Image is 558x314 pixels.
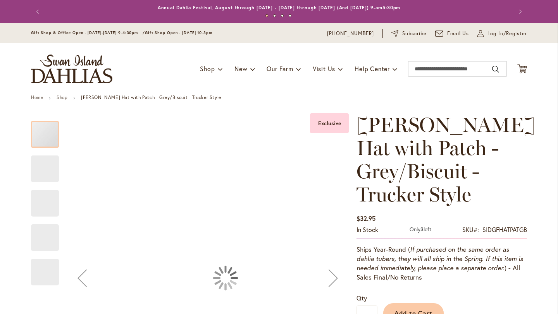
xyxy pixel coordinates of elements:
span: New [234,65,247,73]
span: [PERSON_NAME] Hat with Patch - Grey/Biscuit - Trucker Style [356,113,535,206]
span: $32.95 [356,214,375,222]
div: SIDGFHATPATGB [482,225,527,234]
a: Shop [57,94,67,100]
div: SID Grafletics Hat with Patch - Grey/Biscuit - Trucker Style [31,251,59,285]
span: Shop [200,65,215,73]
a: Log In/Register [477,30,527,38]
div: SID Grafletics Hat with Patch - Grey/Biscuit - Trucker Style [31,182,67,217]
span: Log In/Register [487,30,527,38]
button: 3 of 4 [281,14,284,17]
button: Previous [31,4,46,19]
span: Gift Shop & Office Open - [DATE]-[DATE] 9-4:30pm / [31,30,145,35]
div: SID Patch Trucker Hat [31,113,67,148]
div: Only 3 left [410,225,431,234]
p: Ships Year-Round ( ) - All Sales Final/No Returns [356,245,527,282]
a: Email Us [435,30,469,38]
span: Gift Shop Open - [DATE] 10-3pm [145,30,212,35]
strong: SKU [462,225,479,234]
div: SID Grafletics Hat with Patch - Grey/Biscuit - Trucker Style [31,217,67,251]
i: If purchased on the same order as dahlia tubers, they will all ship in the Spring. If this item i... [356,245,523,272]
strong: [PERSON_NAME] Hat with Patch - Grey/Biscuit - Trucker Style [81,94,221,100]
div: Exclusive [310,113,349,133]
div: Availability [356,225,378,234]
a: [PHONE_NUMBER] [327,30,374,38]
span: Qty [356,294,367,302]
div: SID Grafletics Hat with Patch - Grey/Biscuit - Trucker Style [31,148,67,182]
a: Annual Dahlia Festival, August through [DATE] - [DATE] through [DATE] (And [DATE]) 9-am5:30pm [158,5,401,10]
span: Email Us [447,30,469,38]
button: 2 of 4 [273,14,276,17]
strong: 3 [420,225,424,233]
button: 4 of 4 [289,14,291,17]
span: In stock [356,225,378,234]
span: Our Farm [267,65,293,73]
span: Help Center [355,65,390,73]
button: 1 of 4 [265,14,268,17]
span: Subscribe [402,30,427,38]
button: Next [511,4,527,19]
a: Subscribe [391,30,427,38]
span: Visit Us [313,65,335,73]
a: store logo [31,55,112,83]
a: Home [31,94,43,100]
